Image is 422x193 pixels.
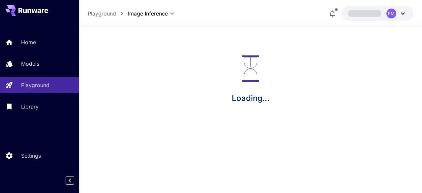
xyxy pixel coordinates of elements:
span: Image Inference [128,10,168,17]
p: Loading... [232,92,269,104]
a: Playground [88,10,116,17]
p: Models [21,60,39,68]
p: Playground [21,81,49,89]
button: Collapse sidebar [66,176,74,185]
div: Collapse sidebar [71,175,79,186]
p: Settings [21,152,41,160]
button: EM [342,6,413,21]
p: Library [21,103,39,111]
p: Home [21,38,36,46]
nav: breadcrumb [88,10,128,17]
div: EM [386,9,396,18]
